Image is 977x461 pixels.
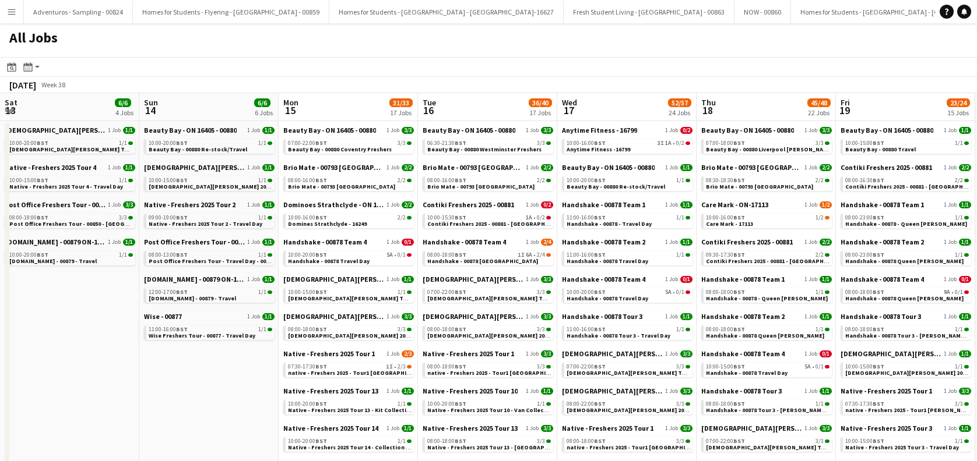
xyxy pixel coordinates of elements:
button: NOW - 00860 [734,1,791,23]
div: [DATE] [9,79,36,91]
button: Homes for Students - Flyering - [GEOGRAPHIC_DATA] - 00859 [133,1,329,23]
button: Fresh Student Living - [GEOGRAPHIC_DATA] - 00863 [564,1,734,23]
button: Adventuros - Sampling - 00824 [24,1,133,23]
span: Week 38 [38,80,68,89]
button: Homes for Students - [GEOGRAPHIC_DATA] - [GEOGRAPHIC_DATA]-16627 [329,1,564,23]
